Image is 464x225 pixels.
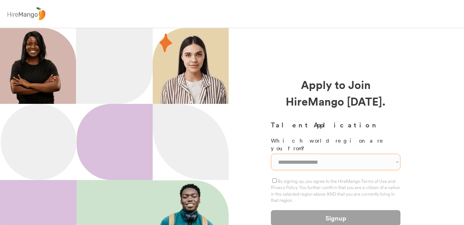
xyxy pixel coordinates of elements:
div: Which world region are you from? [271,137,400,152]
img: 29 [160,34,172,52]
label: By signing up, you agree to the HireMango Terms of Use and Privacy Policy. You further confirm th... [271,178,400,203]
img: logo%20-%20hiremango%20gray.png [5,6,47,22]
img: hispanic%20woman.png [160,35,229,104]
img: Ellipse%2012 [1,104,77,180]
h3: Talent Application [271,120,400,130]
img: 200x220.png [1,28,69,104]
div: Apply to Join HireMango [DATE]. [271,76,400,109]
